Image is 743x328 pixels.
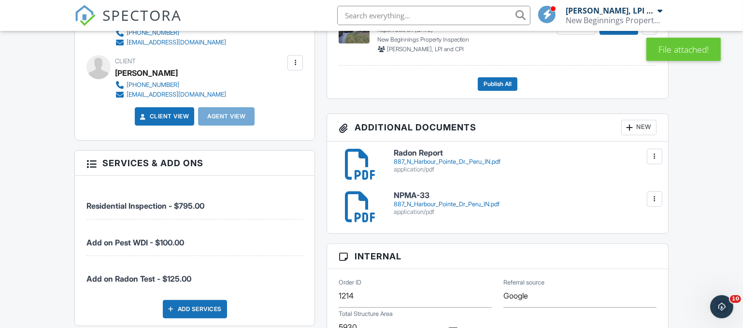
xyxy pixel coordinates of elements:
[394,200,657,208] div: 887_N_Harbour_Pointe_Dr_Peru_IN.pdf
[86,201,204,211] span: Residential Inspection - $795.00
[337,6,530,25] input: Search everything...
[394,166,657,173] div: application/pdf
[127,91,226,99] div: [EMAIL_ADDRESS][DOMAIN_NAME]
[730,295,741,303] span: 10
[74,5,96,26] img: The Best Home Inspection Software - Spectora
[115,90,226,100] a: [EMAIL_ADDRESS][DOMAIN_NAME]
[394,149,657,157] h6: Radon Report
[566,15,662,25] div: New Beginnings Property Inspection, LLC
[646,38,721,61] div: File attached!
[394,149,657,173] a: Radon Report 887_N_Harbour_Pointe_Dr._Peru_IN.pdf application/pdf
[86,274,191,284] span: Add on Radon Test - $125.00
[102,5,182,25] span: SPECTORA
[339,278,361,287] label: Order ID
[503,278,544,287] label: Referral source
[86,256,303,292] li: Service: Add on Radon Test
[127,39,226,46] div: [EMAIL_ADDRESS][DOMAIN_NAME]
[115,66,178,80] div: [PERSON_NAME]
[339,310,393,318] label: Total Structure Area
[394,191,657,200] h6: NPMA-33
[86,238,184,247] span: Add on Pest WDI - $100.00
[138,112,189,121] a: Client View
[163,300,227,318] div: Add Services
[394,191,657,216] a: NPMA-33 887_N_Harbour_Pointe_Dr_Peru_IN.pdf application/pdf
[327,114,668,142] h3: Additional Documents
[86,220,303,256] li: Service: Add on Pest WDI
[115,80,226,90] a: [PHONE_NUMBER]
[74,13,182,33] a: SPECTORA
[621,120,657,135] div: New
[115,38,226,47] a: [EMAIL_ADDRESS][DOMAIN_NAME]
[115,57,136,65] span: Client
[86,183,303,219] li: Service: Residential Inspection
[327,244,668,269] h3: Internal
[394,208,657,216] div: application/pdf
[566,6,655,15] div: [PERSON_NAME], LPI and CPI
[127,81,179,89] div: [PHONE_NUMBER]
[394,158,657,166] div: 887_N_Harbour_Pointe_Dr._Peru_IN.pdf
[75,151,315,176] h3: Services & Add ons
[710,295,733,318] iframe: Intercom live chat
